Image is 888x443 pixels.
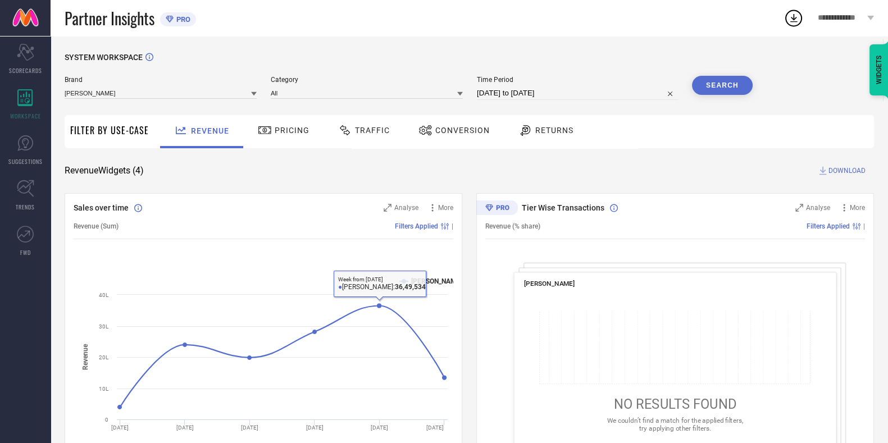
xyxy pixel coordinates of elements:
[371,424,388,431] text: [DATE]
[99,292,109,298] text: 40L
[191,126,229,135] span: Revenue
[81,344,89,370] tspan: Revenue
[607,417,743,432] span: We couldn’t find a match for the applied filters, try applying other filters.
[9,66,42,75] span: SCORECARDS
[863,222,865,230] span: |
[105,417,108,423] text: 0
[65,53,143,62] span: SYSTEM WORKSPACE
[65,7,154,30] span: Partner Insights
[784,8,804,28] div: Open download list
[522,203,604,212] span: Tier Wise Transactions
[74,203,129,212] span: Sales over time
[477,76,678,84] span: Time Period
[535,126,573,135] span: Returns
[795,204,803,212] svg: Zoom
[807,222,850,230] span: Filters Applied
[524,280,575,287] span: [PERSON_NAME]
[70,124,149,137] span: Filter By Use-Case
[476,200,518,217] div: Premium
[111,424,129,431] text: [DATE]
[65,76,257,84] span: Brand
[65,165,144,176] span: Revenue Widgets ( 4 )
[355,126,390,135] span: Traffic
[99,323,109,330] text: 30L
[271,76,463,84] span: Category
[174,15,190,24] span: PRO
[828,165,866,176] span: DOWNLOAD
[395,222,438,230] span: Filters Applied
[426,424,444,431] text: [DATE]
[8,157,43,166] span: SUGGESTIONS
[74,222,119,230] span: Revenue (Sum)
[20,248,31,257] span: FWD
[485,222,540,230] span: Revenue (% share)
[411,277,462,285] text: [PERSON_NAME]
[435,126,490,135] span: Conversion
[384,204,391,212] svg: Zoom
[452,222,453,230] span: |
[692,76,753,95] button: Search
[99,386,109,392] text: 10L
[394,204,418,212] span: Analyse
[241,424,258,431] text: [DATE]
[16,203,35,211] span: TRENDS
[99,354,109,360] text: 20L
[850,204,865,212] span: More
[10,112,41,120] span: WORKSPACE
[806,204,830,212] span: Analyse
[614,396,736,412] span: NO RESULTS FOUND
[306,424,324,431] text: [DATE]
[477,86,678,100] input: Select time period
[438,204,453,212] span: More
[176,424,194,431] text: [DATE]
[275,126,309,135] span: Pricing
